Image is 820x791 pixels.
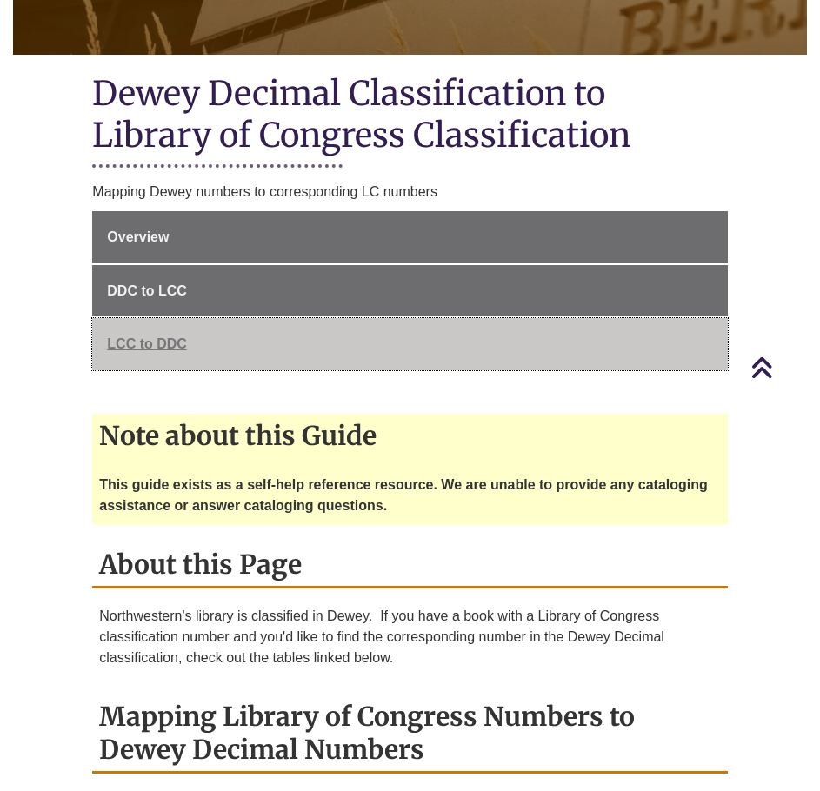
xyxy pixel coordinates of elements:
[92,211,727,370] div: Guide Page Menu
[99,606,720,668] p: Northwestern's library is classified in Dewey. If you have a book with a Library of Congress clas...
[107,336,187,351] span: LCC to DDC
[750,356,816,379] a: Back to Top
[92,318,727,370] a: LCC to DDC
[92,184,437,199] span: Mapping Dewey numbers to corresponding LC numbers
[92,211,727,263] a: Overview
[107,229,169,244] span: Overview
[107,283,187,298] span: DDC to LCC
[92,695,727,774] h2: Mapping Library of Congress Numbers to Dewey Decimal Numbers
[92,414,727,457] h2: Note about this Guide
[99,477,708,513] strong: This guide exists as a self-help reference resource. We are unable to provide any cataloging assi...
[92,72,727,160] h1: Dewey Decimal Classification to Library of Congress Classification
[92,265,727,317] a: DDC to LCC
[92,542,727,588] h2: About this Page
